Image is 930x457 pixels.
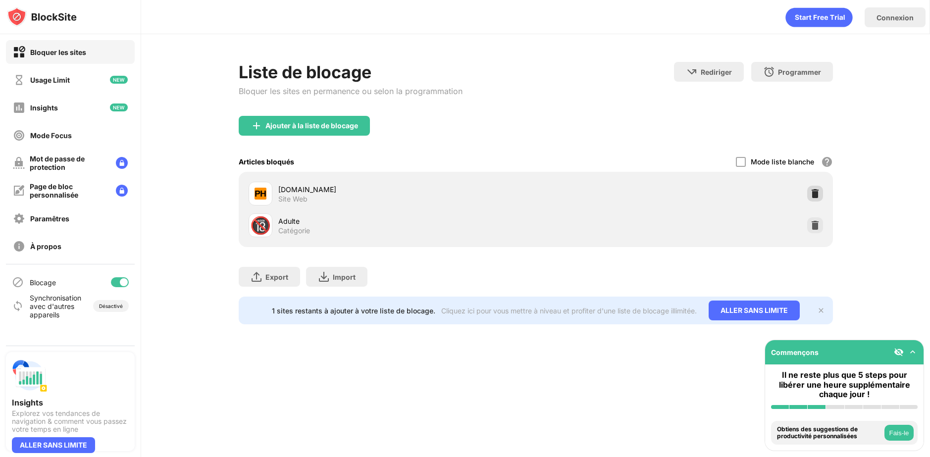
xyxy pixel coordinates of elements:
img: sync-icon.svg [12,300,24,312]
img: omni-setup-toggle.svg [908,347,918,357]
img: x-button.svg [817,306,825,314]
div: 1 sites restants à ajouter à votre liste de blocage. [272,306,435,315]
div: Bloquer les sites [30,48,86,56]
td: Open FAQ|Support Page [20,9,22,11]
img: insights-off.svg [13,102,25,114]
div: Cliquez ici pour vous mettre à niveau et profiter d'une liste de blocage illimitée. [441,306,697,315]
div: ALLER SANS LIMITE [12,437,95,453]
img: logo-blocksite.svg [7,7,77,27]
img: settings-off.svg [13,212,25,225]
td: Open Google Translate [14,9,16,11]
div: Rediriger [701,68,732,76]
img: push-insights.svg [12,358,48,394]
img: block-on.svg [13,46,25,58]
div: Commençons [771,348,819,356]
iframe: Boîte de dialogue "Se connecter avec Google" [726,10,920,111]
img: lock-menu.svg [116,185,128,197]
td: Listen [11,9,13,11]
div: Insights [30,103,58,112]
div: Usage Limit [30,76,70,84]
div: Synchronisation avec d'autres appareils [30,294,81,319]
div: Insights [12,398,129,407]
div: Mode Focus [30,131,72,140]
img: lock-menu.svg [116,157,128,169]
div: Explorez vos tendances de navigation & comment vous passez votre temps en ligne [12,409,129,433]
div: Mot de passe de protection [30,154,108,171]
div: Ajouter à la liste de blocage [265,122,358,130]
div: Liste de blocage [239,62,463,82]
img: favicons [255,188,266,200]
div: Blocage [30,278,56,287]
div: Mode liste blanche [751,157,814,166]
div: Articles bloqués [239,157,294,166]
button: Fais-le [884,425,914,441]
img: blocking-icon.svg [12,276,24,288]
img: new-icon.svg [110,76,128,84]
div: Paramêtres [30,214,69,223]
div: Bloquer les sites en permanence ou selon la programmation [239,86,463,96]
img: eye-not-visible.svg [894,347,904,357]
div: Adulte [278,216,536,226]
div: Export [265,273,288,281]
div: 🔞 [250,215,271,236]
div: Page de bloc personnalisée [30,182,108,199]
div: Obtiens des suggestions de productivité personnalisées [777,426,882,440]
div: [DOMAIN_NAME] [278,184,536,195]
td: Open Settings [17,9,19,11]
img: customize-block-page-off.svg [13,185,25,197]
div: Catégorie [278,226,310,235]
div: ALLER SANS LIMITE [709,301,800,320]
div: Import [333,273,356,281]
img: time-usage-off.svg [13,74,25,86]
div: À propos [30,242,61,251]
div: animation [785,7,853,27]
div: Site Web [278,195,308,203]
img: password-protection-off.svg [13,157,25,169]
div: Désactivé [99,303,123,309]
div: Il ne reste plus que 5 steps pour libérer une heure supplémentaire chaque jour ! [771,370,918,399]
img: focus-off.svg [13,129,25,142]
img: about-off.svg [13,240,25,253]
img: new-icon.svg [110,103,128,111]
td: Swap Languages [8,9,10,11]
